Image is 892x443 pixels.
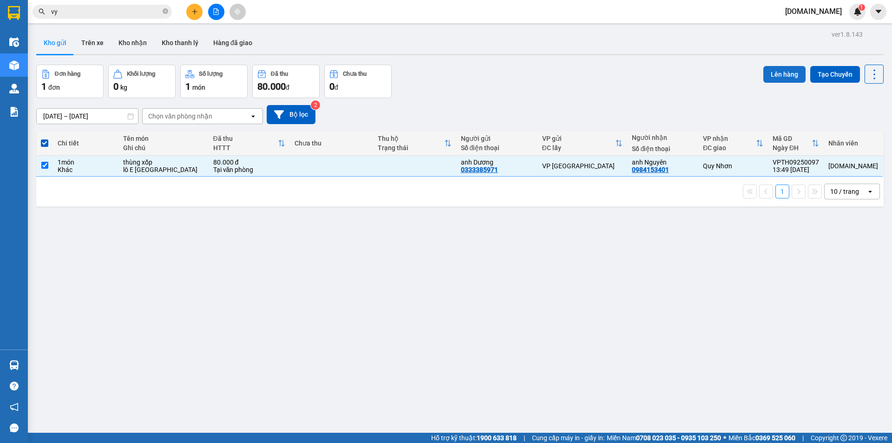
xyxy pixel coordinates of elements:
span: copyright [840,435,847,441]
img: warehouse-icon [9,37,19,47]
th: Toggle SortBy [768,131,824,156]
div: VP nhận [703,135,756,142]
span: 0 [329,81,334,92]
button: Tạo Chuyến [810,66,860,83]
span: Cung cấp máy in - giấy in: [532,433,604,443]
span: notification [10,403,19,411]
th: Toggle SortBy [538,131,627,156]
div: Ghi chú [123,144,203,152]
span: plus [191,8,198,15]
div: Số điện thoại [461,144,533,152]
div: Chưa thu [343,71,367,77]
img: warehouse-icon [9,360,19,370]
div: lô E 38 Đại Phú Gia [123,166,203,173]
span: 1 [41,81,46,92]
div: 13:49 [DATE] [773,166,819,173]
div: Đã thu [271,71,288,77]
button: plus [186,4,203,20]
span: close-circle [163,7,168,16]
div: Đơn hàng [55,71,80,77]
div: ver 1.8.143 [832,29,863,40]
div: ĐC lấy [542,144,615,152]
div: ĐC giao [703,144,756,152]
b: Siêu thị GO, [GEOGRAPHIC_DATA], [GEOGRAPHIC_DATA] [64,51,122,99]
div: anh Nguyên [632,159,694,166]
div: Chi tiết [58,139,114,147]
img: warehouse-icon [9,84,19,93]
li: BB Limousine [5,5,135,22]
div: Khác [58,166,114,173]
div: VP gửi [542,135,615,142]
span: 1 [860,4,863,11]
div: HTTT [213,144,278,152]
span: kg [120,84,127,91]
span: message [10,423,19,432]
button: 1 [775,185,789,198]
span: file-add [213,8,219,15]
span: caret-down [874,7,883,16]
th: Toggle SortBy [209,131,290,156]
span: close-circle [163,8,168,14]
span: question-circle [10,382,19,390]
span: 1 [185,81,190,92]
strong: 1900 633 818 [477,434,517,442]
span: Miền Nam [607,433,721,443]
img: warehouse-icon [9,60,19,70]
div: 0984153401 [632,166,669,173]
svg: open [866,188,874,195]
span: 0 [113,81,118,92]
button: caret-down [870,4,886,20]
img: solution-icon [9,107,19,117]
div: Chọn văn phòng nhận [148,112,212,121]
span: | [802,433,804,443]
span: Hỗ trợ kỹ thuật: [431,433,517,443]
sup: 1 [859,4,865,11]
span: đ [334,84,338,91]
span: [DOMAIN_NAME] [778,6,849,17]
div: Ngày ĐH [773,144,812,152]
li: VP VP [GEOGRAPHIC_DATA] [5,40,64,70]
span: Miền Bắc [728,433,795,443]
input: Select a date range. [37,109,138,124]
li: VP Quy Nhơn [64,40,124,50]
div: Tại văn phòng [213,166,285,173]
div: Người gửi [461,135,533,142]
div: Số điện thoại [632,145,694,152]
div: 10 / trang [830,187,859,196]
div: Đã thu [213,135,278,142]
button: Kho thanh lý [154,32,206,54]
div: VP [GEOGRAPHIC_DATA] [542,162,623,170]
button: Lên hàng [763,66,806,83]
div: Trạng thái [378,144,444,152]
div: 0333385971 [461,166,498,173]
div: Mã GD [773,135,812,142]
button: Khối lượng0kg [108,65,176,98]
button: Chưa thu0đ [324,65,392,98]
button: Kho gửi [36,32,74,54]
div: tu.bb [828,162,878,170]
span: đơn [48,84,60,91]
th: Toggle SortBy [373,131,456,156]
span: ⚪️ [723,436,726,440]
svg: open [249,112,257,120]
button: Số lượng1món [180,65,248,98]
span: món [192,84,205,91]
div: Thu hộ [378,135,444,142]
span: search [39,8,45,15]
button: Đã thu80.000đ [252,65,320,98]
span: aim [234,8,241,15]
div: Quy Nhơn [703,162,763,170]
button: Hàng đã giao [206,32,260,54]
div: Tên món [123,135,203,142]
div: Nhân viên [828,139,878,147]
sup: 2 [311,100,320,110]
div: 80.000 đ [213,159,285,166]
button: aim [230,4,246,20]
button: Bộ lọc [267,105,315,124]
div: Người nhận [632,134,694,141]
div: Khối lượng [127,71,155,77]
button: Đơn hàng1đơn [36,65,104,98]
span: 80.000 [257,81,286,92]
button: Kho nhận [111,32,154,54]
div: Số lượng [199,71,223,77]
